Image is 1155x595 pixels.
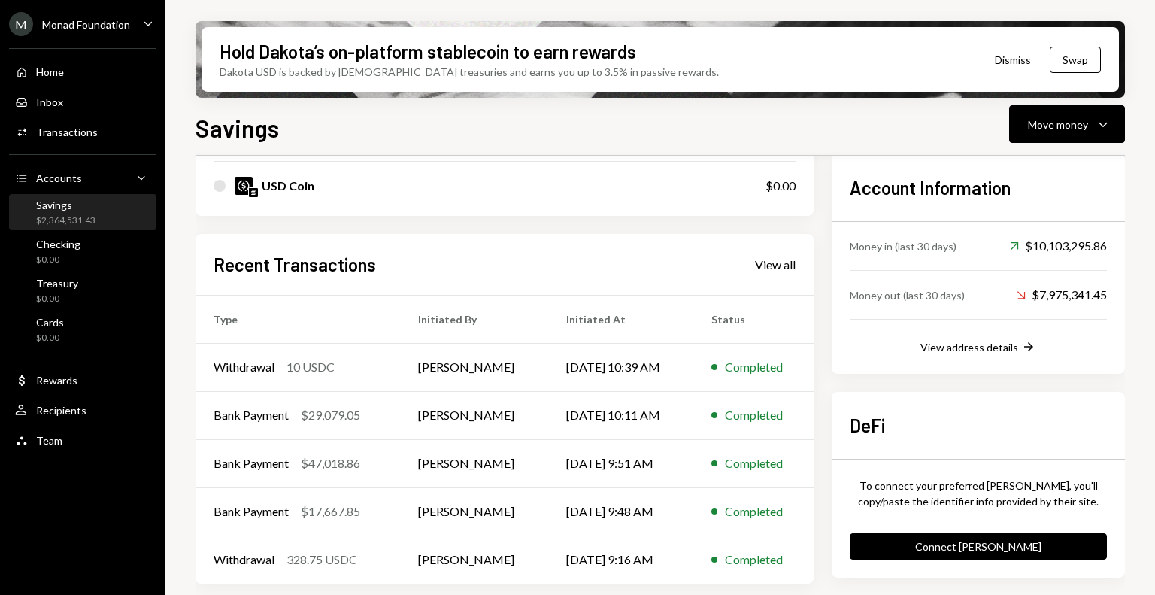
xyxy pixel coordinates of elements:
[9,12,33,36] div: M
[36,374,77,387] div: Rewards
[9,366,156,393] a: Rewards
[36,293,78,305] div: $0.00
[400,439,548,487] td: [PERSON_NAME]
[301,502,360,521] div: $17,667.85
[548,487,693,536] td: [DATE] 9:48 AM
[400,487,548,536] td: [PERSON_NAME]
[36,404,86,417] div: Recipients
[36,332,64,345] div: $0.00
[9,88,156,115] a: Inbox
[214,358,274,376] div: Withdrawal
[755,257,796,272] div: View all
[725,454,783,472] div: Completed
[548,536,693,584] td: [DATE] 9:16 AM
[36,96,63,108] div: Inbox
[1017,286,1107,304] div: $7,975,341.45
[36,277,78,290] div: Treasury
[850,238,956,254] div: Money in (last 30 days)
[36,65,64,78] div: Home
[548,295,693,343] th: Initiated At
[920,341,1018,354] div: View address details
[9,311,156,348] a: Cards$0.00
[196,295,400,343] th: Type
[36,214,95,227] div: $2,364,531.43
[36,199,95,211] div: Savings
[400,536,548,584] td: [PERSON_NAME]
[9,118,156,145] a: Transactions
[1010,237,1107,255] div: $10,103,295.86
[9,164,156,191] a: Accounts
[36,253,80,266] div: $0.00
[548,391,693,439] td: [DATE] 10:11 AM
[850,533,1107,560] button: Connect [PERSON_NAME]
[9,233,156,269] a: Checking$0.00
[214,406,289,424] div: Bank Payment
[286,358,335,376] div: 10 USDC
[400,391,548,439] td: [PERSON_NAME]
[400,295,548,343] th: Initiated By
[214,551,274,569] div: Withdrawal
[850,175,1107,200] h2: Account Information
[850,413,1107,438] h2: DeFi
[693,295,814,343] th: Status
[214,252,376,277] h2: Recent Transactions
[196,113,279,143] h1: Savings
[9,58,156,85] a: Home
[36,238,80,250] div: Checking
[1028,117,1088,132] div: Move money
[220,64,719,80] div: Dakota USD is backed by [DEMOGRAPHIC_DATA] treasuries and earns you up to 3.5% in passive rewards.
[9,396,156,423] a: Recipients
[725,551,783,569] div: Completed
[755,256,796,272] a: View all
[850,287,965,303] div: Money out (last 30 days)
[765,177,796,195] div: $0.00
[286,551,357,569] div: 328.75 USDC
[235,177,253,195] img: USDC
[548,439,693,487] td: [DATE] 9:51 AM
[262,177,314,195] div: USD Coin
[301,406,360,424] div: $29,079.05
[214,502,289,521] div: Bank Payment
[301,454,360,472] div: $47,018.86
[9,427,156,454] a: Team
[725,406,783,424] div: Completed
[36,172,82,184] div: Accounts
[850,478,1107,509] div: To connect your preferred [PERSON_NAME], you'll copy/paste the identifier info provided by their ...
[36,316,64,329] div: Cards
[36,126,98,138] div: Transactions
[725,502,783,521] div: Completed
[249,188,258,197] img: solana-mainnet
[976,42,1050,77] button: Dismiss
[220,39,636,64] div: Hold Dakota’s on-platform stablecoin to earn rewards
[1009,105,1125,143] button: Move money
[548,343,693,391] td: [DATE] 10:39 AM
[400,343,548,391] td: [PERSON_NAME]
[725,358,783,376] div: Completed
[1050,47,1101,73] button: Swap
[36,434,62,447] div: Team
[9,272,156,308] a: Treasury$0.00
[214,454,289,472] div: Bank Payment
[920,339,1036,356] button: View address details
[42,18,130,31] div: Monad Foundation
[9,194,156,230] a: Savings$2,364,531.43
